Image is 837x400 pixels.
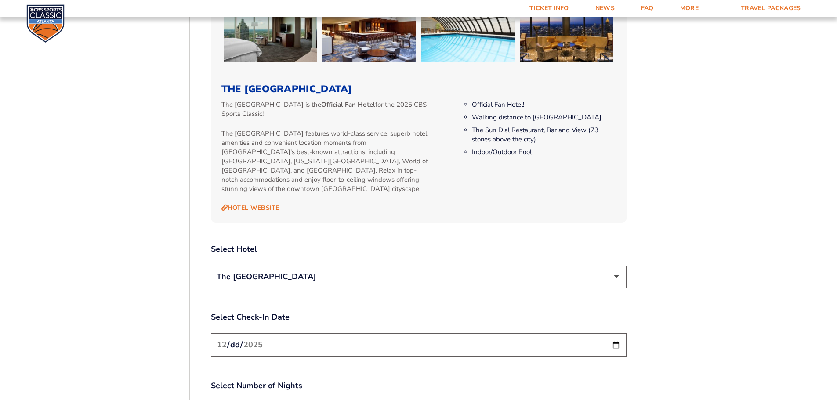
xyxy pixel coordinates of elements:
[211,244,627,255] label: Select Hotel
[472,113,616,122] li: Walking distance to [GEOGRAPHIC_DATA]
[472,100,616,109] li: Official Fan Hotel!
[472,126,616,144] li: The Sun Dial Restaurant, Bar and View (73 stories above the city)
[321,100,375,109] strong: Official Fan Hotel
[221,83,616,95] h3: The [GEOGRAPHIC_DATA]
[26,4,65,43] img: CBS Sports Classic
[221,129,432,194] p: The [GEOGRAPHIC_DATA] features world-class service, superb hotel amenities and convenient locatio...
[221,100,432,119] p: The [GEOGRAPHIC_DATA] is the for the 2025 CBS Sports Classic!
[211,380,627,391] label: Select Number of Nights
[211,312,627,323] label: Select Check-In Date
[472,148,616,157] li: Indoor/Outdoor Pool
[221,204,279,212] a: Hotel Website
